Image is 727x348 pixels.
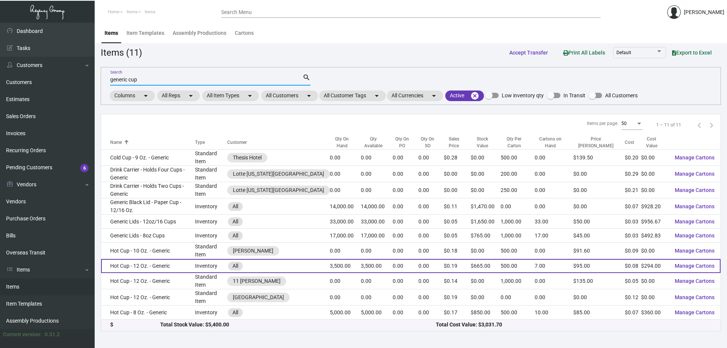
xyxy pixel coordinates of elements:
td: 0.00 [418,243,444,259]
div: Price [PERSON_NAME] [573,136,625,149]
td: 0.00 [535,289,573,306]
td: 17.00 [535,229,573,243]
td: 0.00 [361,182,393,198]
td: 5,000.00 [361,306,393,320]
mat-icon: arrow_drop_down [304,91,314,100]
td: $1,650.00 [471,215,500,229]
button: Manage Cartons [669,200,721,213]
td: 0.00 [418,273,444,289]
button: Export to Excel [666,46,718,59]
button: Manage Cartons [669,151,721,164]
td: Standard Item [195,273,227,289]
div: Cost [625,139,634,146]
td: 0.00 [393,182,418,198]
td: 0.00 [418,198,444,215]
td: $492.83 [641,229,669,243]
div: Stock Value [471,136,493,149]
mat-chip: All Currencies [387,91,443,101]
td: $0.07 [625,306,641,320]
td: Hot Cup - 10 Oz. - Generic [101,243,195,259]
td: 0.00 [330,182,361,198]
td: $928.20 [641,198,669,215]
div: Cartons [235,29,254,37]
mat-chip: All [228,308,243,317]
button: Accept Transfer [503,46,554,59]
div: Items [105,29,118,37]
td: $294.00 [641,259,669,273]
td: 33,000.00 [361,215,393,229]
mat-chip: All [228,217,243,226]
td: 1,000.00 [501,229,535,243]
td: 0.00 [418,150,444,166]
div: 1 – 11 of 11 [656,122,681,128]
td: 3,500.00 [330,259,361,273]
td: $850.00 [471,306,500,320]
mat-icon: cancel [470,91,479,100]
span: 50 [621,121,627,126]
span: Manage Cartons [675,278,715,284]
td: $0.00 [641,273,669,289]
td: 0.00 [418,259,444,273]
div: Sales Price [444,136,464,149]
td: 0.00 [361,243,393,259]
th: Customer [227,136,330,150]
td: 0.00 [361,150,393,166]
td: 0.00 [535,182,573,198]
td: Hot Cup - 12 Oz. - Generic [101,259,195,273]
div: Qty On PO [393,136,412,149]
div: Total Cost Value: $3,031.70 [436,321,711,329]
td: Hot Cup - 8 Oz. - Generic [101,306,195,320]
button: Manage Cartons [669,306,721,319]
td: $0.14 [444,273,471,289]
td: 0.00 [535,243,573,259]
button: Manage Cartons [669,290,721,304]
td: 500.00 [501,150,535,166]
td: $0.00 [471,243,500,259]
span: Items [126,9,137,14]
div: Qty Per Carton [501,136,528,149]
mat-chip: All [228,262,243,270]
td: 0.00 [418,166,444,182]
td: Standard Item [195,166,227,182]
span: Manage Cartons [675,203,715,209]
span: Manage Cartons [675,294,715,300]
td: 33.00 [535,215,573,229]
td: $139.50 [573,150,625,166]
div: Type [195,139,205,146]
td: Inventory [195,259,227,273]
div: 0.51.2 [45,331,60,339]
td: 5,000.00 [330,306,361,320]
td: $765.00 [471,229,500,243]
td: 250.00 [501,182,535,198]
td: 1,000.00 [501,215,535,229]
td: 0.00 [393,198,418,215]
div: Cost Value [641,136,669,149]
td: 200.00 [501,166,535,182]
div: Lotte [US_STATE][GEOGRAPHIC_DATA] [233,170,324,178]
mat-icon: arrow_drop_down [141,91,150,100]
span: In Transit [563,91,585,100]
td: $91.60 [573,243,625,259]
td: 0.00 [393,166,418,182]
td: 0.00 [393,259,418,273]
td: 0.00 [418,289,444,306]
td: $0.28 [444,150,471,166]
mat-icon: arrow_drop_down [372,91,381,100]
td: Generic Black Lid - Paper Cup - 12/16 Oz. [101,198,195,215]
td: 0.00 [418,182,444,198]
div: Qty On SO [418,136,444,149]
span: Home [108,9,119,14]
span: Items [145,9,156,14]
td: $0.00 [573,166,625,182]
div: Item Templates [126,29,164,37]
td: 500.00 [501,259,535,273]
td: 0.00 [418,215,444,229]
td: $0.19 [444,259,471,273]
div: Qty Available [361,136,386,149]
td: $0.00 [573,289,625,306]
td: Drink Carrier - Holds Two Cups - Generic [101,182,195,198]
td: $0.19 [444,289,471,306]
div: Total Stock Value: $5,400.00 [160,321,436,329]
td: $0.00 [471,273,500,289]
td: $956.67 [641,215,669,229]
